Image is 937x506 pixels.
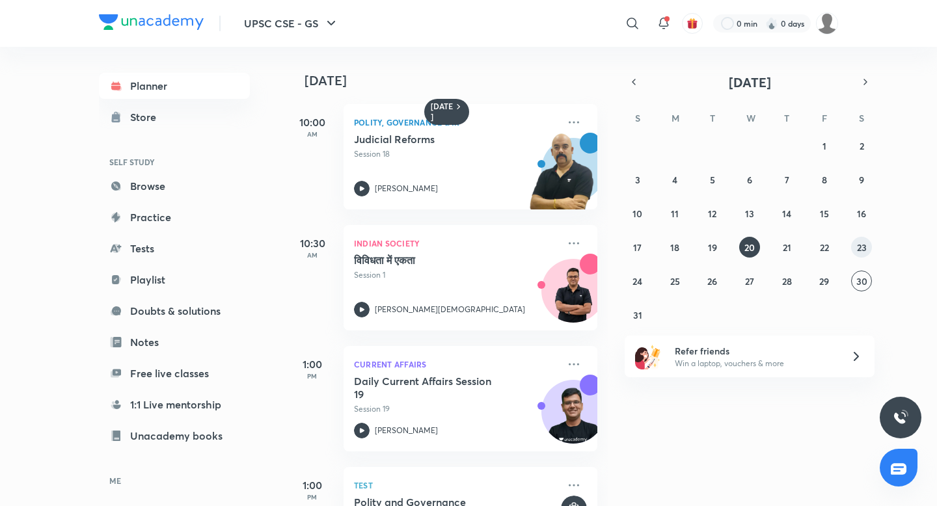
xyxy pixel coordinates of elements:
[286,251,338,259] p: AM
[354,375,516,401] h5: Daily Current Affairs Session 19
[857,241,867,254] abbr: August 23, 2025
[286,477,338,493] h5: 1:00
[783,241,791,254] abbr: August 21, 2025
[542,387,604,449] img: Avatar
[708,241,717,254] abbr: August 19, 2025
[782,207,791,220] abbr: August 14, 2025
[819,275,829,287] abbr: August 29, 2025
[785,174,789,186] abbr: August 7, 2025
[822,174,827,186] abbr: August 8, 2025
[130,109,164,125] div: Store
[664,203,685,224] button: August 11, 2025
[354,114,558,130] p: Polity, Governance & IR
[286,356,338,372] h5: 1:00
[682,13,703,34] button: avatar
[746,112,755,124] abbr: Wednesday
[354,269,558,281] p: Session 1
[784,112,789,124] abbr: Thursday
[354,356,558,372] p: Current Affairs
[286,235,338,251] h5: 10:30
[99,14,204,33] a: Company Logo
[632,275,642,287] abbr: August 24, 2025
[99,423,250,449] a: Unacademy books
[664,271,685,291] button: August 25, 2025
[707,275,717,287] abbr: August 26, 2025
[702,237,723,258] button: August 19, 2025
[672,112,679,124] abbr: Monday
[851,135,872,156] button: August 2, 2025
[776,169,797,190] button: August 7, 2025
[632,207,642,220] abbr: August 10, 2025
[99,329,250,355] a: Notes
[822,140,826,152] abbr: August 1, 2025
[851,237,872,258] button: August 23, 2025
[814,169,835,190] button: August 8, 2025
[99,267,250,293] a: Playlist
[860,140,864,152] abbr: August 2, 2025
[857,207,866,220] abbr: August 16, 2025
[670,275,680,287] abbr: August 25, 2025
[729,73,771,91] span: [DATE]
[893,410,908,425] img: ttu
[286,372,338,380] p: PM
[99,392,250,418] a: 1:1 Live mentorship
[851,203,872,224] button: August 16, 2025
[859,112,864,124] abbr: Saturday
[675,344,835,358] h6: Refer friends
[375,183,438,194] p: [PERSON_NAME]
[635,343,661,369] img: referral
[739,203,760,224] button: August 13, 2025
[99,14,204,30] img: Company Logo
[286,493,338,501] p: PM
[822,112,827,124] abbr: Friday
[633,241,642,254] abbr: August 17, 2025
[814,237,835,258] button: August 22, 2025
[354,477,558,493] p: Test
[816,12,838,34] img: wassim
[765,17,778,30] img: streak
[710,112,715,124] abbr: Tuesday
[627,203,648,224] button: August 10, 2025
[99,173,250,199] a: Browse
[99,73,250,99] a: Planner
[99,235,250,261] a: Tests
[739,169,760,190] button: August 6, 2025
[708,207,716,220] abbr: August 12, 2025
[431,101,454,122] h6: [DATE]
[851,271,872,291] button: August 30, 2025
[814,135,835,156] button: August 1, 2025
[859,174,864,186] abbr: August 9, 2025
[664,237,685,258] button: August 18, 2025
[745,275,754,287] abbr: August 27, 2025
[99,360,250,386] a: Free live classes
[776,203,797,224] button: August 14, 2025
[635,174,640,186] abbr: August 3, 2025
[633,309,642,321] abbr: August 31, 2025
[856,275,867,287] abbr: August 30, 2025
[820,241,829,254] abbr: August 22, 2025
[627,304,648,325] button: August 31, 2025
[99,151,250,173] h6: SELF STUDY
[776,271,797,291] button: August 28, 2025
[739,237,760,258] button: August 20, 2025
[702,169,723,190] button: August 5, 2025
[643,73,856,91] button: [DATE]
[671,207,679,220] abbr: August 11, 2025
[710,174,715,186] abbr: August 5, 2025
[99,204,250,230] a: Practice
[851,169,872,190] button: August 9, 2025
[675,358,835,369] p: Win a laptop, vouchers & more
[745,207,754,220] abbr: August 13, 2025
[776,237,797,258] button: August 21, 2025
[820,207,829,220] abbr: August 15, 2025
[99,470,250,492] h6: ME
[627,237,648,258] button: August 17, 2025
[354,148,558,160] p: Session 18
[814,203,835,224] button: August 15, 2025
[739,271,760,291] button: August 27, 2025
[354,403,558,415] p: Session 19
[526,133,597,222] img: unacademy
[99,298,250,324] a: Doubts & solutions
[782,275,792,287] abbr: August 28, 2025
[670,241,679,254] abbr: August 18, 2025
